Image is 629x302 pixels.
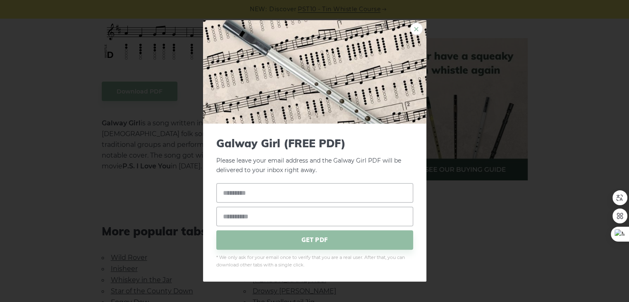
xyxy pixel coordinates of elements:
img: Tin Whistle Tab Preview [203,20,426,124]
a: × [410,23,423,35]
span: * We only ask for your email once to verify that you are a real user. After that, you can downloa... [216,254,413,268]
span: GET PDF [216,230,413,249]
p: Please leave your email address and the Galway Girl PDF will be delivered to your inbox right away. [216,137,413,175]
span: Galway Girl (FREE PDF) [216,137,413,150]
